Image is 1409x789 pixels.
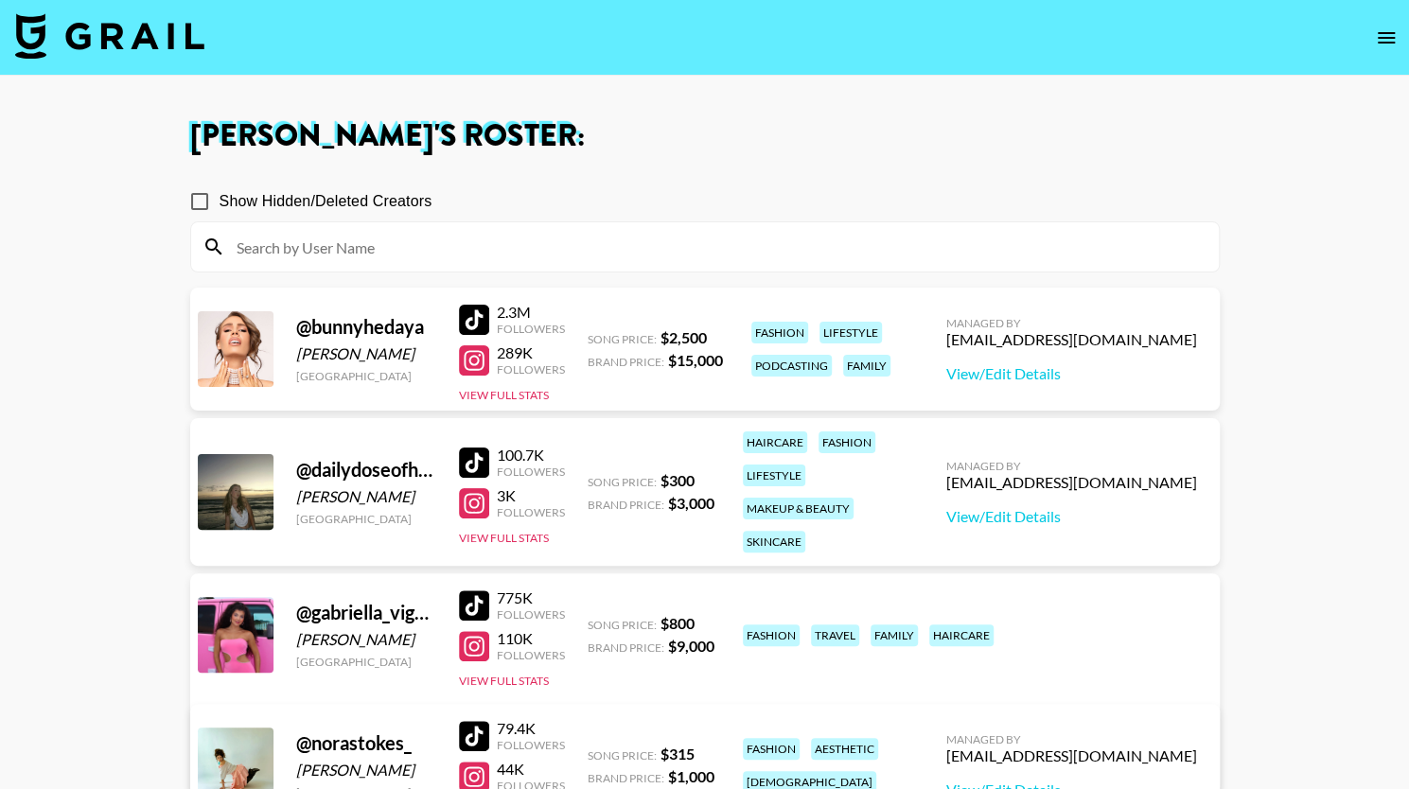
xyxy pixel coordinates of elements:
[296,369,436,383] div: [GEOGRAPHIC_DATA]
[588,332,657,346] span: Song Price:
[743,498,854,519] div: makeup & beauty
[497,760,565,779] div: 44K
[946,316,1197,330] div: Managed By
[459,388,549,402] button: View Full Stats
[588,771,664,785] span: Brand Price:
[668,637,714,655] strong: $ 9,000
[497,738,565,752] div: Followers
[751,322,808,343] div: fashion
[743,738,800,760] div: fashion
[296,630,436,649] div: [PERSON_NAME]
[929,624,994,646] div: haircare
[497,303,565,322] div: 2.3M
[296,344,436,363] div: [PERSON_NAME]
[843,355,890,377] div: family
[811,624,859,646] div: travel
[819,431,875,453] div: fashion
[220,190,432,213] span: Show Hidden/Deleted Creators
[497,588,565,607] div: 775K
[497,719,565,738] div: 79.4K
[459,674,549,688] button: View Full Stats
[743,431,807,453] div: haircare
[296,601,436,624] div: @ gabriella_vigorito
[668,494,714,512] strong: $ 3,000
[660,471,695,489] strong: $ 300
[660,614,695,632] strong: $ 800
[660,745,695,763] strong: $ 315
[296,512,436,526] div: [GEOGRAPHIC_DATA]
[946,507,1197,526] a: View/Edit Details
[751,355,832,377] div: podcasting
[743,624,800,646] div: fashion
[668,767,714,785] strong: $ 1,000
[588,618,657,632] span: Song Price:
[811,738,878,760] div: aesthetic
[871,624,918,646] div: family
[190,121,1220,151] h1: [PERSON_NAME] 's Roster:
[497,486,565,505] div: 3K
[946,459,1197,473] div: Managed By
[743,465,805,486] div: lifestyle
[15,13,204,59] img: Grail Talent
[497,648,565,662] div: Followers
[1367,19,1405,57] button: open drawer
[497,446,565,465] div: 100.7K
[497,465,565,479] div: Followers
[660,328,707,346] strong: $ 2,500
[497,362,565,377] div: Followers
[296,731,436,755] div: @ norastokes_
[946,732,1197,746] div: Managed By
[588,498,664,512] span: Brand Price:
[946,364,1197,383] a: View/Edit Details
[497,343,565,362] div: 289K
[668,351,723,369] strong: $ 15,000
[743,531,805,552] div: skincare
[946,473,1197,492] div: [EMAIL_ADDRESS][DOMAIN_NAME]
[819,322,882,343] div: lifestyle
[497,505,565,519] div: Followers
[459,531,549,545] button: View Full Stats
[588,355,664,369] span: Brand Price:
[946,330,1197,349] div: [EMAIL_ADDRESS][DOMAIN_NAME]
[296,315,436,339] div: @ bunnyhedaya
[296,655,436,669] div: [GEOGRAPHIC_DATA]
[497,629,565,648] div: 110K
[946,746,1197,765] div: [EMAIL_ADDRESS][DOMAIN_NAME]
[296,761,436,780] div: [PERSON_NAME]
[588,475,657,489] span: Song Price:
[497,607,565,622] div: Followers
[497,322,565,336] div: Followers
[225,232,1207,262] input: Search by User Name
[296,487,436,506] div: [PERSON_NAME]
[588,640,664,655] span: Brand Price:
[588,748,657,763] span: Song Price:
[296,458,436,482] div: @ dailydoseofhannahx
